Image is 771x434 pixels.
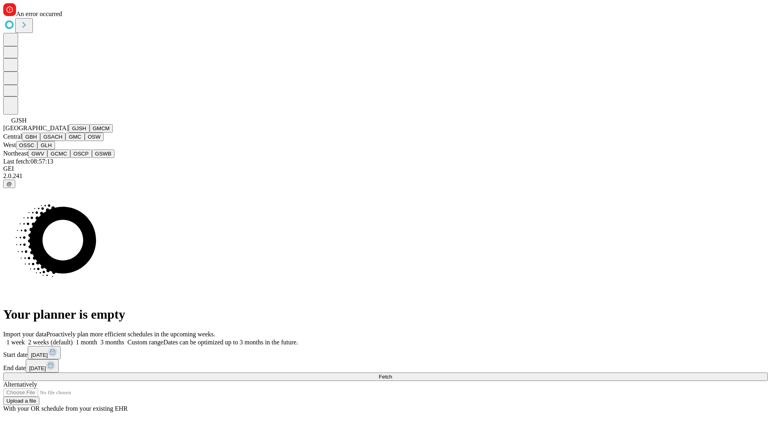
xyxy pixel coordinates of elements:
span: [DATE] [29,365,46,371]
span: With your OR schedule from your existing EHR [3,405,128,412]
span: West [3,141,16,148]
button: Upload a file [3,397,39,405]
span: Import your data [3,331,47,338]
span: Northeast [3,150,28,157]
button: GMCM [90,124,113,133]
span: 3 months [100,339,124,346]
span: 2 weeks (default) [28,339,73,346]
span: GJSH [11,117,27,124]
span: [GEOGRAPHIC_DATA] [3,125,69,131]
button: GJSH [69,124,90,133]
button: @ [3,180,15,188]
button: GSACH [40,133,65,141]
span: Fetch [379,374,392,380]
button: OSW [85,133,104,141]
span: @ [6,181,12,187]
button: GMC [65,133,84,141]
span: Last fetch: 08:57:13 [3,158,53,165]
button: GCMC [47,149,70,158]
button: [DATE] [28,346,61,359]
button: [DATE] [26,359,59,373]
span: [DATE] [31,352,48,358]
span: An error occurred [16,10,62,17]
span: 1 week [6,339,25,346]
span: 1 month [76,339,97,346]
div: 2.0.241 [3,172,768,180]
button: GWV [28,149,47,158]
span: Central [3,133,22,140]
div: End date [3,359,768,373]
div: GEI [3,165,768,172]
span: Alternatively [3,381,37,388]
div: Start date [3,346,768,359]
button: OSSC [16,141,38,149]
button: GLH [37,141,55,149]
button: GSWB [92,149,115,158]
span: Custom range [127,339,163,346]
span: Proactively plan more efficient schedules in the upcoming weeks. [47,331,215,338]
button: OSCP [70,149,92,158]
span: Dates can be optimized up to 3 months in the future. [163,339,298,346]
h1: Your planner is empty [3,307,768,322]
button: GBH [22,133,40,141]
button: Fetch [3,373,768,381]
